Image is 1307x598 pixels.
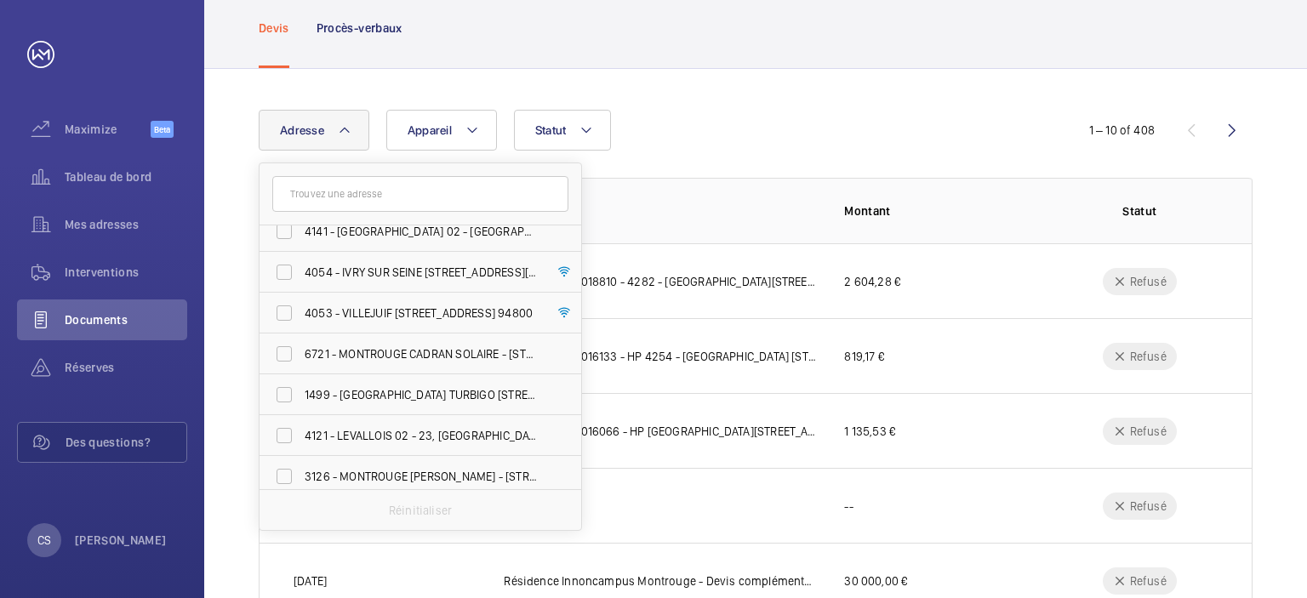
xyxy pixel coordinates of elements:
p: 1 135,53 € [844,423,895,440]
span: Statut [535,123,567,137]
span: Maximize [65,121,151,138]
p: 819,17 € [844,348,883,365]
span: Interventions [65,264,187,281]
p: [DATE] [294,572,327,589]
span: Documents [65,311,187,328]
span: 1499 - [GEOGRAPHIC_DATA] TURBIGO [STREET_ADDRESS] [305,386,539,403]
p: Statut [1062,202,1218,219]
p: DEVIS WM Q00018810 - 4282 - [GEOGRAPHIC_DATA][STREET_ADDRESS] -Remplacement electrocam [504,273,817,290]
p: CS [37,532,51,549]
span: Beta [151,121,174,138]
p: Réinitialiser [389,502,452,519]
p: 2 604,28 € [844,273,900,290]
span: 6721 - MONTROUGE CADRAN SOLAIRE - [STREET_ADDRESS] [305,345,539,362]
p: Refusé [1130,423,1167,440]
p: Refusé [1130,498,1167,515]
p: DEVIS WM Q00016133 - HP 4254 - [GEOGRAPHIC_DATA] [STREET_ADDRESS] - Levée de reserves [504,348,817,365]
p: Devis [259,20,289,37]
p: Montant [844,202,1034,219]
span: Réserves [65,359,187,376]
p: 30 000,00 € [844,572,907,589]
p: Description [504,202,817,219]
span: 4054 - IVRY SUR SEINE [STREET_ADDRESS][PERSON_NAME][PERSON_NAME] [305,264,539,281]
p: DEVIS WM Q00016066 - HP [GEOGRAPHIC_DATA][STREET_ADDRESS][GEOGRAPHIC_DATA] [504,423,817,440]
div: 1 – 10 of 408 [1089,122,1155,139]
p: Procès-verbaux [317,20,402,37]
span: Des questions? [66,434,186,451]
span: 4053 - VILLEJUIF [STREET_ADDRESS] 94800 [305,305,539,322]
p: Refusé [1130,572,1167,589]
span: 4141 - [GEOGRAPHIC_DATA] 02 - [GEOGRAPHIC_DATA] - [STREET_ADDRESS] [305,223,539,240]
button: Adresse [259,110,369,151]
p: Refusé [1130,273,1167,290]
button: Statut [514,110,612,151]
p: -- [844,498,853,515]
p: Résidence Innoncampus Montrouge - Devis complémentaire travaux ascenseurs [504,572,817,589]
p: [PERSON_NAME] [75,532,167,549]
span: Appareil [408,123,452,137]
span: Mes adresses [65,216,187,233]
span: Tableau de bord [65,168,187,185]
input: Trouvez une adresse [272,176,568,212]
span: 4121 - LEVALLOIS 02 - 23, [GEOGRAPHIC_DATA] Couturier 92300 Levallois, LEVALLOIS-PERRET 92300 [305,427,539,444]
button: Appareil [386,110,497,151]
p: Refusé [1130,348,1167,365]
span: Adresse [280,123,324,137]
span: 3126 - MONTROUGE [PERSON_NAME] - [STREET_ADDRESS][PERSON_NAME] [305,468,539,485]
